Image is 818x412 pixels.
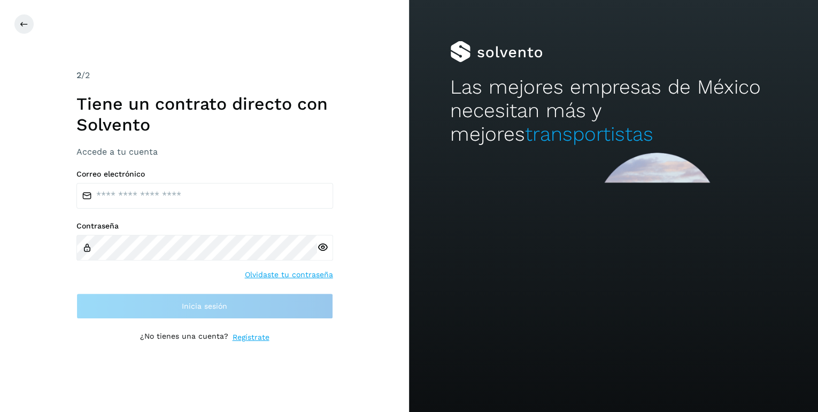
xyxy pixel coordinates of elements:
a: Regístrate [233,332,269,343]
h2: Las mejores empresas de México necesitan más y mejores [450,75,777,147]
label: Contraseña [76,222,333,231]
span: Inicia sesión [182,302,227,310]
p: ¿No tienes una cuenta? [140,332,228,343]
span: transportistas [525,123,653,146]
h1: Tiene un contrato directo con Solvento [76,94,333,135]
span: 2 [76,70,81,80]
label: Correo electrónico [76,170,333,179]
button: Inicia sesión [76,293,333,319]
div: /2 [76,69,333,82]
a: Olvidaste tu contraseña [245,269,333,280]
h3: Accede a tu cuenta [76,147,333,157]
